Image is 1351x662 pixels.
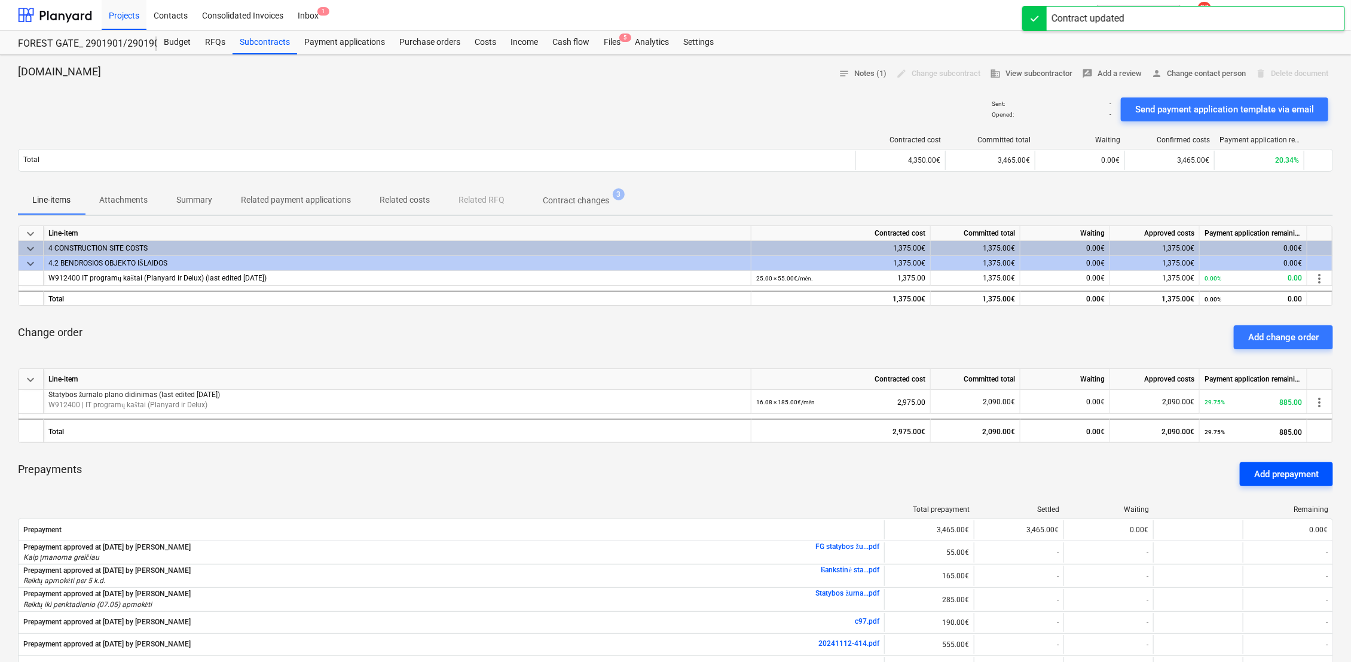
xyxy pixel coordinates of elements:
span: rate_review [1082,68,1093,79]
div: 1,375.00€ [1110,291,1200,306]
div: Payment application remaining [1200,369,1307,390]
div: 1,375.00€ [751,241,931,256]
button: Change contact person [1147,65,1251,83]
div: Contracted cost [861,136,941,144]
small: 29.75% [1205,399,1225,405]
span: person [1151,68,1162,79]
p: - [1109,100,1111,108]
div: 1,375.00€ [931,256,1020,271]
span: more_vert [1312,271,1326,286]
div: Payment application remaining [1200,226,1307,241]
div: 3,465.00€ [974,520,1063,539]
p: - [1109,111,1111,118]
div: Committed total [950,136,1031,144]
span: 0.00€ [1086,398,1105,406]
p: Prepayment approved at [DATE] by [PERSON_NAME] [23,542,191,553]
span: more_vert [1312,395,1326,410]
div: 0.00€ [1063,520,1153,539]
span: keyboard_arrow_down [23,257,38,271]
div: Payment applications [297,30,392,54]
div: 1,375.00€ [931,291,1020,306]
div: Waiting [1040,136,1120,144]
div: 885.00 [1205,420,1302,444]
div: Remaining [1248,505,1328,514]
div: Approved costs [1110,369,1200,390]
div: 165.00€ [884,566,974,586]
div: Line-item [44,369,751,390]
div: - [1243,589,1332,609]
a: Analytics [628,30,676,54]
div: 555.00€ [884,635,974,654]
iframe: Chat Widget [1291,605,1351,662]
div: 3,465.00€ [884,520,974,539]
div: Send payment application template via email [1135,102,1314,117]
div: Waiting [1069,505,1149,514]
p: Summary [176,194,212,206]
div: - [1243,613,1332,632]
a: Subcontracts [233,30,297,54]
span: 0.00€ [1101,156,1120,164]
span: keyboard_arrow_down [23,373,38,387]
button: View subcontractor [985,65,1077,83]
button: Add a review [1077,65,1147,83]
button: Notes (1) [834,65,891,83]
span: 0.00€ [1086,274,1105,282]
span: Change contact person [1151,67,1246,81]
div: Settled [979,505,1059,514]
span: 3,465.00€ [998,156,1030,164]
span: 2,090.00€ [1162,398,1194,406]
div: 0.00€ [1200,241,1307,256]
a: Income [503,30,545,54]
div: FOREST GATE_ 2901901/2901902/2901903 [18,38,142,50]
p: Sent : [992,100,1005,108]
span: Notes (1) [839,67,887,81]
a: Costs [467,30,503,54]
div: 1,375.00€ [931,241,1020,256]
div: Settings [676,30,721,54]
div: 4,350.00€ [855,151,945,170]
div: 1,375.00€ [751,291,931,306]
div: Total [44,291,751,306]
div: Payment application remaining [1219,136,1300,144]
div: Committed total [931,369,1020,390]
div: 0.00€ [1243,520,1332,539]
div: Total [44,419,751,443]
p: W912400 | IT programų kaštai (Planyard ir Delux) [48,400,746,410]
div: 2,090.00€ [931,419,1020,443]
div: 1,375.00€ [751,256,931,271]
button: Add change order [1234,325,1333,349]
div: - [1063,566,1153,586]
p: Prepayment approved at [DATE] by [PERSON_NAME] [23,639,191,649]
span: notes [839,68,849,79]
div: - [1243,566,1332,586]
div: Committed total [931,226,1020,241]
a: Purchase orders [392,30,467,54]
p: Prepayment approved at [DATE] by [PERSON_NAME] [23,566,191,576]
p: Statybos žurnalo plano didinimas (last edited [DATE]) [48,390,746,400]
div: Contract updated [1052,11,1124,26]
div: Contracted cost [751,369,931,390]
a: FG statybos žu...pdf [816,542,879,551]
a: c97.pdf [855,617,879,626]
p: Prepayment approved at [DATE] by [PERSON_NAME] [23,589,191,599]
div: - [1063,542,1153,563]
p: Opened : [992,111,1014,118]
div: - [974,542,1063,563]
div: Confirmed costs [1130,136,1210,144]
div: 1,375.00 [756,271,925,286]
p: [DOMAIN_NAME] [18,65,101,79]
a: Cash flow [545,30,597,54]
div: Total prepayment [890,505,970,514]
button: Send payment application template via email [1121,97,1328,121]
div: 0.00 [1205,271,1302,286]
a: Išankstinė sta...pdf [821,566,879,574]
div: - [1063,589,1153,609]
div: - [974,589,1063,609]
a: Budget [157,30,198,54]
a: Files5 [597,30,628,54]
